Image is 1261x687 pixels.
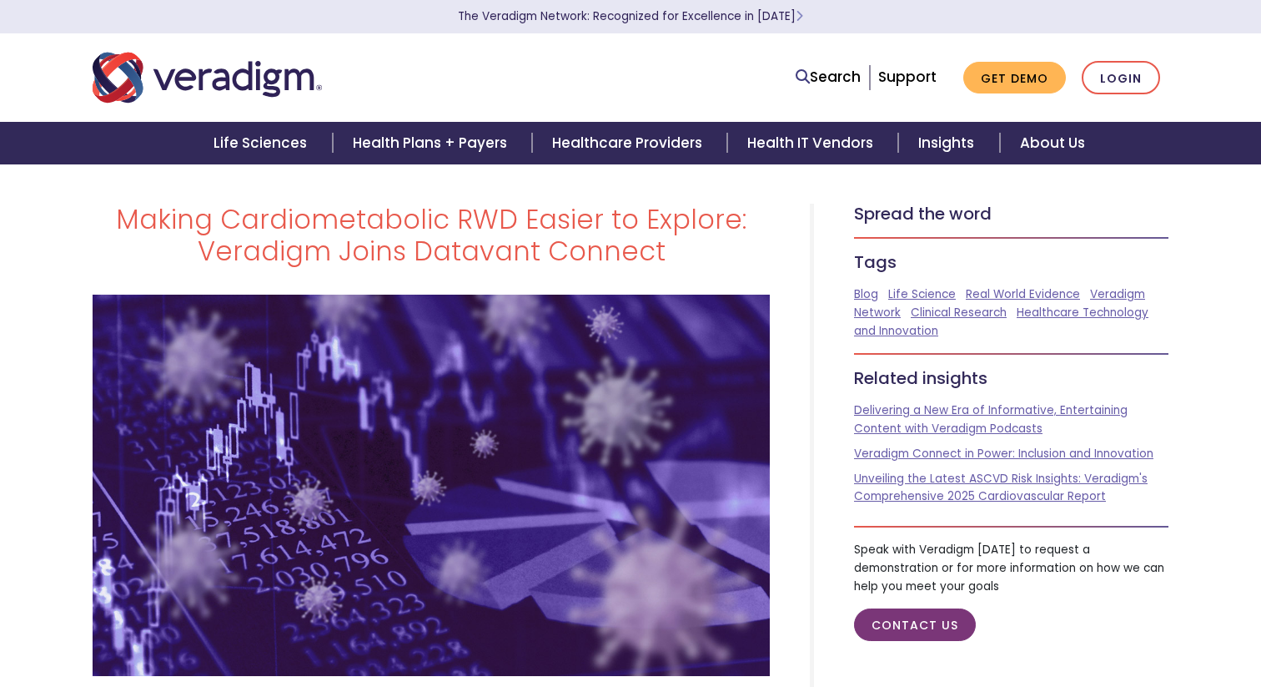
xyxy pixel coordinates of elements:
[963,62,1066,94] a: Get Demo
[854,252,1168,272] h5: Tags
[878,67,937,87] a: Support
[854,286,878,302] a: Blog
[854,402,1128,437] a: Delivering a New Era of Informative, Entertaining Content with Veradigm Podcasts
[854,471,1148,505] a: Unveiling the Latest ASCVD Risk Insights: Veradigm's Comprehensive 2025 Cardiovascular Report
[796,8,803,24] span: Learn More
[911,305,1007,321] a: Clinical Research
[1082,61,1160,95] a: Login
[854,541,1168,595] p: Speak with Veradigm [DATE] to request a demonstration or for more information on how we can help ...
[532,122,727,164] a: Healthcare Providers
[93,50,322,105] img: Veradigm logo
[458,8,803,24] a: The Veradigm Network: Recognized for Excellence in [DATE]Learn More
[854,446,1153,462] a: Veradigm Connect in Power: Inclusion and Innovation
[1000,122,1105,164] a: About Us
[854,368,1168,388] h5: Related insights
[796,66,861,88] a: Search
[854,609,976,641] a: Contact Us
[333,122,532,164] a: Health Plans + Payers
[93,204,770,268] h1: Making Cardiometabolic RWD Easier to Explore: Veradigm Joins Datavant Connect
[727,122,898,164] a: Health IT Vendors
[854,305,1148,339] a: Healthcare Technology and Innovation
[193,122,332,164] a: Life Sciences
[888,286,956,302] a: Life Science
[898,122,999,164] a: Insights
[966,286,1080,302] a: Real World Evidence
[854,286,1145,321] a: Veradigm Network
[854,204,1168,224] h5: Spread the word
